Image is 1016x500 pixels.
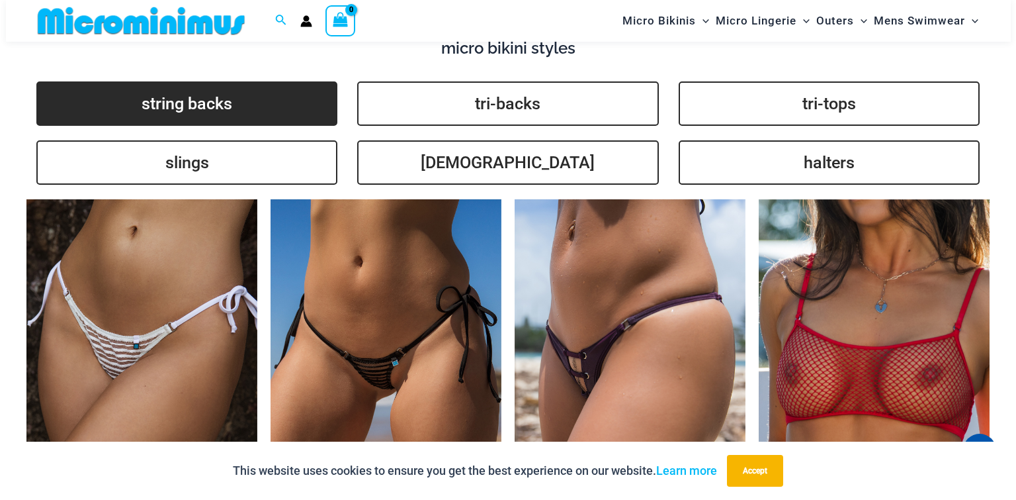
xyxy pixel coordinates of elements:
[32,6,250,36] img: MM SHOP LOGO FLAT
[727,455,783,487] button: Accept
[870,4,982,38] a: Mens SwimwearMenu ToggleMenu Toggle
[300,15,312,27] a: Account icon link
[679,81,980,126] a: tri-tops
[275,13,287,29] a: Search icon link
[816,4,854,38] span: Outers
[357,81,658,126] a: tri-backs
[813,4,870,38] a: OutersMenu ToggleMenu Toggle
[796,4,810,38] span: Menu Toggle
[26,39,990,58] h4: micro bikini styles
[656,464,717,477] a: Learn more
[619,4,712,38] a: Micro BikinisMenu ToggleMenu Toggle
[617,2,984,40] nav: Site Navigation
[36,81,337,126] a: string backs
[716,4,796,38] span: Micro Lingerie
[854,4,867,38] span: Menu Toggle
[679,140,980,185] a: halters
[357,140,658,185] a: [DEMOGRAPHIC_DATA]
[712,4,813,38] a: Micro LingerieMenu ToggleMenu Toggle
[325,5,356,36] a: View Shopping Cart, empty
[233,461,717,481] p: This website uses cookies to ensure you get the best experience on our website.
[36,140,337,185] a: slings
[696,4,709,38] span: Menu Toggle
[874,4,965,38] span: Mens Swimwear
[622,4,696,38] span: Micro Bikinis
[965,4,978,38] span: Menu Toggle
